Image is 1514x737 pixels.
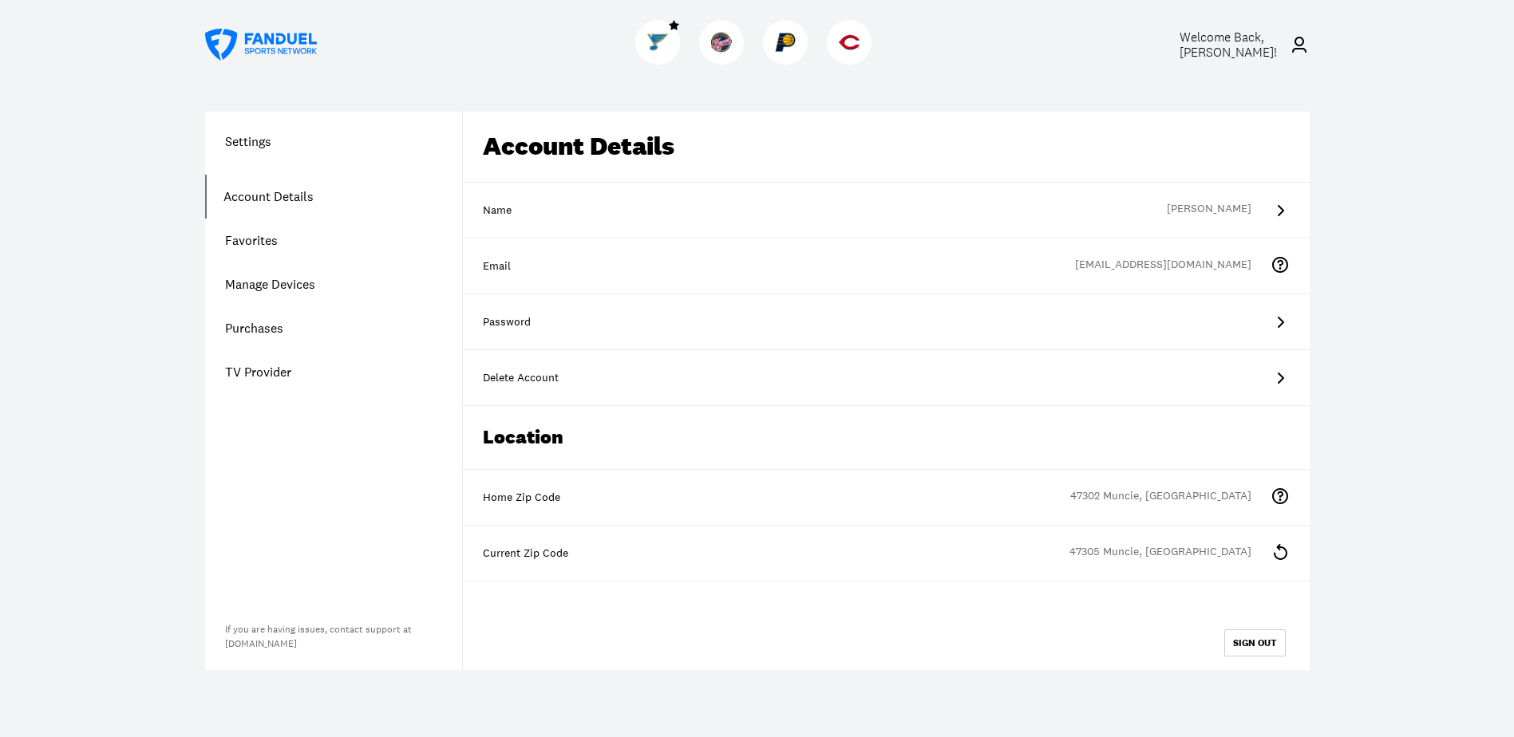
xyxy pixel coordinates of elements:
span: Welcome Back, [PERSON_NAME] ! [1180,29,1277,61]
a: If you are having issues, contact support at[DOMAIN_NAME] [225,623,412,650]
div: Password [483,314,1290,330]
div: Home Zip Code [483,490,1290,506]
h1: Settings [205,132,462,151]
div: Delete Account [483,370,1290,386]
div: 47302 Muncie, [GEOGRAPHIC_DATA] [1070,488,1271,507]
div: [PERSON_NAME] [1167,201,1271,220]
a: FanDuel Sports Network [205,29,317,61]
div: [EMAIL_ADDRESS][DOMAIN_NAME] [1075,257,1271,276]
a: RedsReds [827,52,878,68]
div: Email [483,258,1290,274]
div: Location [463,406,1310,470]
a: Manage Devices [205,262,462,306]
button: SIGN OUT [1224,629,1286,656]
img: Fever [711,32,732,53]
a: TV Provider [205,350,462,394]
a: BluesBlues [635,52,686,68]
a: Welcome Back,[PERSON_NAME]! [1144,30,1310,60]
div: Name [483,203,1290,219]
a: FeverFever [699,52,750,68]
img: Blues [647,32,668,53]
div: 47305 Muncie, [GEOGRAPHIC_DATA] [1069,544,1271,563]
div: Account Details [463,112,1310,183]
img: Pacers [775,32,796,53]
a: PacersPacers [763,52,814,68]
div: Current Zip Code [483,546,1290,562]
a: Account Details [205,175,462,219]
a: Purchases [205,306,462,350]
img: Reds [839,32,860,53]
a: Favorites [205,219,462,262]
